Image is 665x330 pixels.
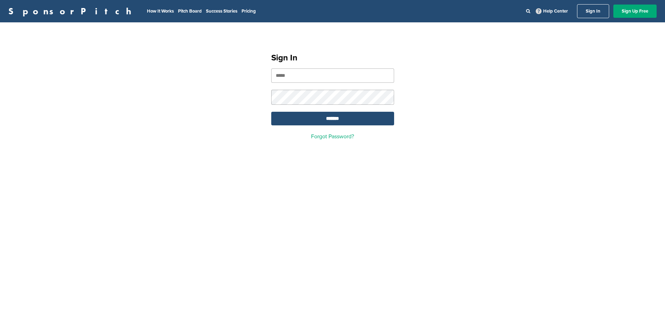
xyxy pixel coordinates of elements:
a: Help Center [534,7,569,15]
a: Sign Up Free [613,5,657,18]
a: SponsorPitch [8,7,136,16]
a: Pitch Board [178,8,202,14]
a: Success Stories [206,8,237,14]
a: Forgot Password? [311,133,354,140]
a: Pricing [242,8,256,14]
h1: Sign In [271,52,394,64]
a: How It Works [147,8,174,14]
a: Sign In [577,4,609,18]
